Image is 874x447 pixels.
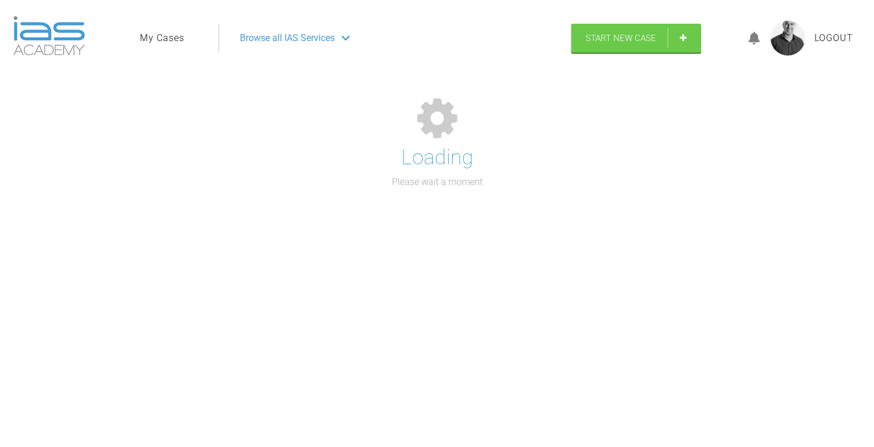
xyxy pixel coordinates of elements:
[392,175,483,190] p: Please wait a moment
[140,31,184,46] a: My Cases
[571,24,701,53] a: Start New Case
[586,33,656,43] span: Start New Case
[240,31,335,46] span: Browse all IAS Services
[13,16,85,56] img: logo-light.3e3ef733.png
[814,31,853,46] a: Logout
[771,21,805,56] img: profile.png
[401,141,473,175] h1: Loading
